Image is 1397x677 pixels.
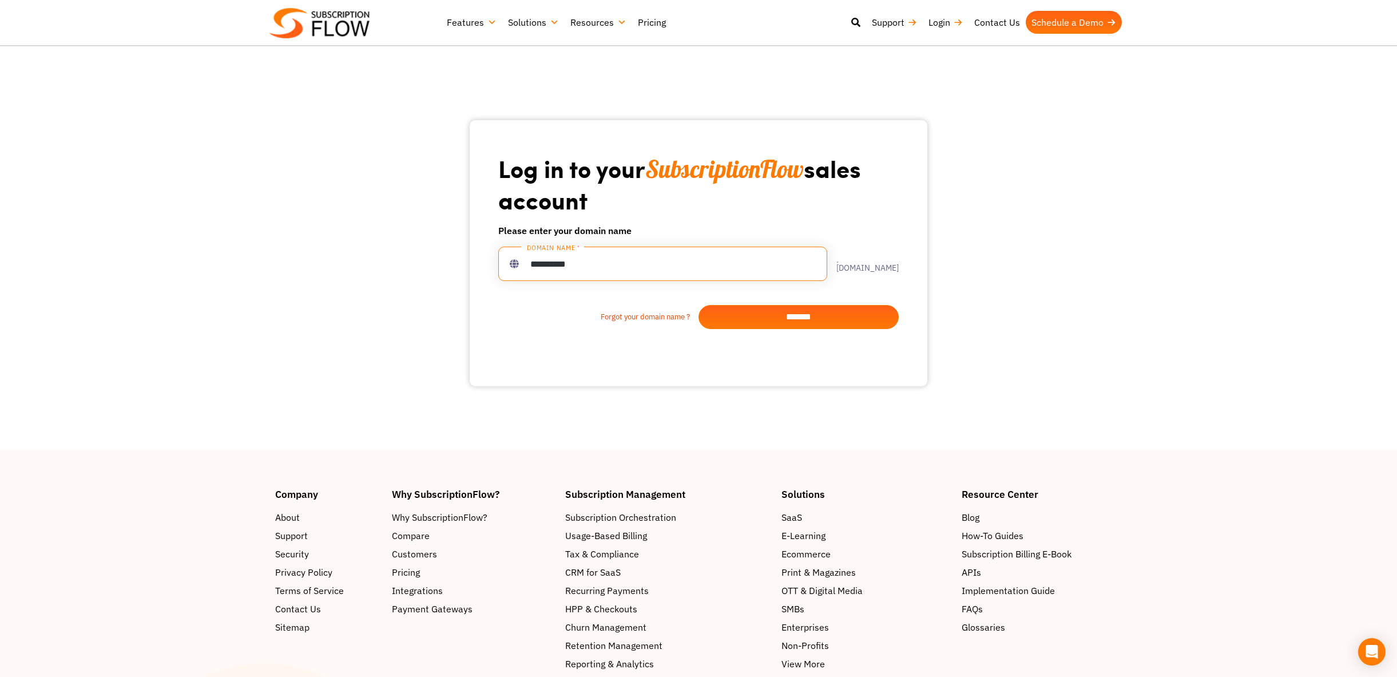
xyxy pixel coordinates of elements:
[502,11,565,34] a: Solutions
[866,11,923,34] a: Support
[392,602,554,616] a: Payment Gateways
[565,584,649,597] span: Recurring Payments
[392,529,554,543] a: Compare
[392,602,473,616] span: Payment Gateways
[781,510,802,524] span: SaaS
[565,510,676,524] span: Subscription Orchestration
[275,584,380,597] a: Terms of Service
[565,510,770,524] a: Subscription Orchestration
[632,11,672,34] a: Pricing
[781,639,829,652] span: Non-Profits
[392,565,554,579] a: Pricing
[781,584,863,597] span: OTT & Digital Media
[781,584,950,597] a: OTT & Digital Media
[962,620,1005,634] span: Glossaries
[275,547,309,561] span: Security
[781,602,950,616] a: SMBs
[565,529,647,543] span: Usage-Based Billing
[1358,638,1386,666] div: Open Intercom Messenger
[923,11,969,34] a: Login
[565,639,770,652] a: Retention Management
[781,602,804,616] span: SMBs
[565,602,770,616] a: HPP & Checkouts
[498,224,899,237] h6: Please enter your domain name
[275,620,380,634] a: Sitemap
[565,620,646,634] span: Churn Management
[962,510,1122,524] a: Blog
[565,11,632,34] a: Resources
[275,510,300,524] span: About
[781,565,950,579] a: Print & Magazines
[392,489,554,499] h4: Why SubscriptionFlow?
[275,529,308,543] span: Support
[781,510,950,524] a: SaaS
[565,547,770,561] a: Tax & Compliance
[565,489,770,499] h4: Subscription Management
[275,489,380,499] h4: Company
[962,547,1122,561] a: Subscription Billing E-Book
[565,620,770,634] a: Churn Management
[565,657,654,671] span: Reporting & Analytics
[565,565,621,579] span: CRM for SaaS
[962,602,983,616] span: FAQs
[962,565,981,579] span: APIs
[392,547,554,561] a: Customers
[781,529,950,543] a: E-Learning
[781,489,950,499] h4: Solutions
[498,153,899,215] h1: Log in to your sales account
[275,602,380,616] a: Contact Us
[275,565,332,579] span: Privacy Policy
[962,584,1122,597] a: Implementation Guide
[565,639,662,652] span: Retention Management
[565,565,770,579] a: CRM for SaaS
[275,529,380,543] a: Support
[441,11,502,34] a: Features
[781,565,856,579] span: Print & Magazines
[962,565,1122,579] a: APIs
[269,8,370,38] img: Subscriptionflow
[781,620,829,634] span: Enterprises
[645,154,804,184] span: SubscriptionFlow
[781,547,831,561] span: Ecommerce
[392,510,487,524] span: Why SubscriptionFlow?
[275,584,344,597] span: Terms of Service
[392,584,554,597] a: Integrations
[962,510,979,524] span: Blog
[962,620,1122,634] a: Glossaries
[781,529,826,543] span: E-Learning
[275,547,380,561] a: Security
[962,529,1122,543] a: How-To Guides
[781,547,950,561] a: Ecommerce
[392,510,554,524] a: Why SubscriptionFlow?
[565,584,770,597] a: Recurring Payments
[275,602,321,616] span: Contact Us
[565,657,770,671] a: Reporting & Analytics
[392,584,443,597] span: Integrations
[275,565,380,579] a: Privacy Policy
[962,547,1071,561] span: Subscription Billing E-Book
[565,529,770,543] a: Usage-Based Billing
[781,657,825,671] span: View More
[275,510,380,524] a: About
[275,620,309,634] span: Sitemap
[962,584,1055,597] span: Implementation Guide
[962,529,1023,543] span: How-To Guides
[781,657,950,671] a: View More
[827,256,899,272] label: .[DOMAIN_NAME]
[392,565,420,579] span: Pricing
[498,311,698,323] a: Forgot your domain name ?
[392,529,430,543] span: Compare
[781,620,950,634] a: Enterprises
[962,602,1122,616] a: FAQs
[565,602,637,616] span: HPP & Checkouts
[962,489,1122,499] h4: Resource Center
[781,639,950,652] a: Non-Profits
[565,547,639,561] span: Tax & Compliance
[392,547,437,561] span: Customers
[969,11,1026,34] a: Contact Us
[1026,11,1122,34] a: Schedule a Demo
